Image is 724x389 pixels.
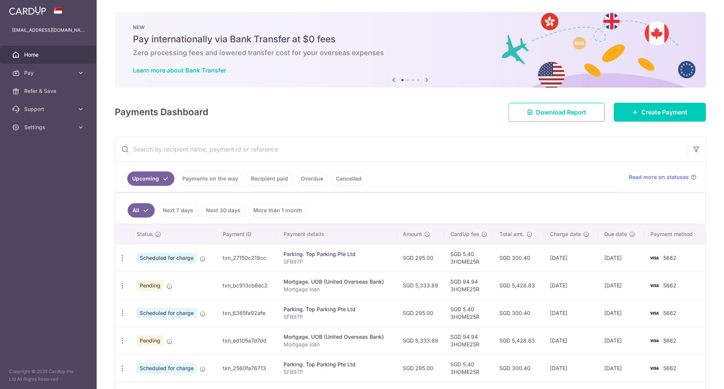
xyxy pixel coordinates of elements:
[544,299,598,327] td: [DATE]
[641,108,687,117] span: Create Payment
[296,171,328,186] a: Overdue
[283,341,391,348] p: Mortgage loan
[508,103,605,122] a: Download Report
[647,364,662,373] img: Bank Card
[614,103,706,122] a: Create Payment
[133,66,226,74] a: Learn more about Bank Transfer
[598,354,644,382] td: [DATE]
[629,173,689,181] span: Read more on statuses
[493,327,544,354] td: SGD 5,428.83
[663,255,676,261] span: 5662
[598,299,644,327] td: [DATE]
[158,203,198,218] a: Next 7 days
[217,299,277,327] td: txn_6385fa92afe
[137,363,197,374] span: Scheduled for charge
[115,105,208,119] h4: Payments Dashboard
[137,230,153,238] span: Status
[397,327,444,354] td: SGD 5,333.89
[283,250,391,258] div: Parking. Top Parking Pte Ltd
[217,354,277,382] td: txn_2560fa76713
[217,224,277,244] th: Payment ID
[598,327,644,354] td: [DATE]
[444,327,493,354] td: SGD 94.94 3HOME25R
[663,310,676,316] span: 5662
[444,354,493,382] td: SGD 5.40 3HOME25R
[217,244,277,272] td: txn_27150c219cc
[24,69,74,77] span: Pay
[644,224,705,244] th: Payment method
[133,48,688,57] h6: Zero processing fees and lowered transfer cost for your overseas expenses
[115,137,687,161] input: Search by recipient name, payment id or reference
[283,306,391,313] div: Parking. Top Parking Pte Ltd
[331,171,367,186] a: Cancelled
[444,244,493,272] td: SGD 5.40 3HOME25R
[663,365,676,371] span: 5662
[217,272,277,299] td: txn_bc913cb6ec2
[493,354,544,382] td: SGD 300.40
[397,354,444,382] td: SGD 295.00
[283,278,391,286] div: Mortgage. UOB (United Overseas Bank)
[283,368,391,376] p: SFB97P
[647,253,662,262] img: Bank Card
[444,272,493,299] td: SGD 94.94 3HOME25R
[137,335,163,346] span: Pending
[133,33,688,45] h5: Pay internationally via Bank Transfer at $0 fees
[493,299,544,327] td: SGD 300.40
[450,230,479,238] span: CardUp fee
[647,281,662,290] img: Bank Card
[127,171,174,186] a: Upcoming
[24,123,74,131] span: Settings
[604,230,627,238] span: Due date
[397,244,444,272] td: SGD 295.00
[248,203,307,218] a: More than 1 month
[629,173,696,181] a: Read more on statuses
[283,258,391,266] p: SFB97P
[283,361,391,368] div: Parking. Top Parking Pte Ltd
[24,105,74,113] span: Support
[536,108,586,117] span: Download Report
[137,253,197,263] span: Scheduled for charge
[9,6,46,15] img: CardUp
[137,308,197,318] span: Scheduled for charge
[663,282,676,289] span: 5662
[246,171,293,186] a: Recipient paid
[12,26,85,34] p: [EMAIL_ADDRESS][DOMAIN_NAME]
[283,313,391,321] p: SFB97P
[24,51,74,59] span: Home
[444,299,493,327] td: SGD 5.40 3HOME25R
[128,203,155,218] a: All
[137,280,163,291] span: Pending
[24,87,74,95] span: Refer & Save
[544,327,598,354] td: [DATE]
[598,244,644,272] td: [DATE]
[277,224,397,244] th: Payment details
[201,203,245,218] a: Next 30 days
[550,230,581,238] span: Charge date
[493,272,544,299] td: SGD 5,428.83
[598,272,644,299] td: [DATE]
[493,244,544,272] td: SGD 300.40
[133,24,688,30] p: NEW
[544,272,598,299] td: [DATE]
[663,337,676,344] span: 5662
[544,354,598,382] td: [DATE]
[283,286,391,293] p: Mortgage loan
[217,327,277,354] td: txn_ed105a7d7dd
[647,309,662,318] img: Bank Card
[647,336,662,345] img: Bank Card
[544,244,598,272] td: [DATE]
[177,171,243,186] a: Payments on the way
[115,12,706,88] img: Bank transfer banner
[397,299,444,327] td: SGD 295.00
[403,230,422,238] span: Amount
[499,230,524,238] span: Total amt.
[283,333,391,341] div: Mortgage. UOB (United Overseas Bank)
[397,272,444,299] td: SGD 5,333.89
